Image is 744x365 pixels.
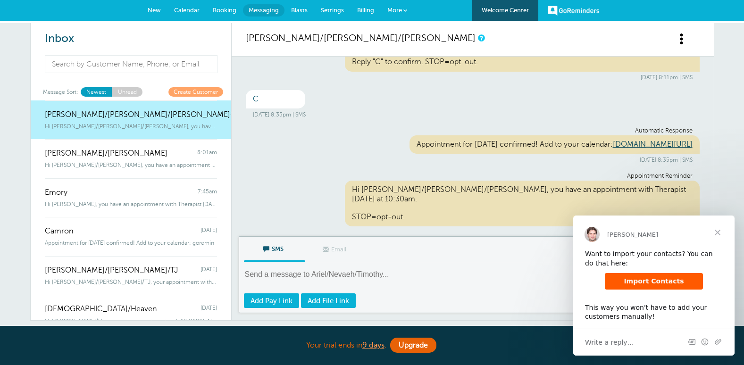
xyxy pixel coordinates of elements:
[390,338,436,353] a: Upgrade
[45,162,217,168] span: Hi [PERSON_NAME]/[PERSON_NAME], you have an appointment with Therapist at 8:00am on 9/10.
[357,7,374,14] span: Billing
[45,201,217,207] span: Hi [PERSON_NAME], you have an appointment with Therapist [DATE] at 9:45am. Reply "
[230,110,251,119] span: 8:30am
[613,140,693,149] a: [DOMAIN_NAME][URL]
[244,293,299,308] a: Add Pay Link
[45,266,178,275] span: [PERSON_NAME]/[PERSON_NAME]/TJ
[148,7,161,14] span: New
[253,157,693,163] div: [DATE] 8:35pm | SMS
[253,229,693,235] div: 8:30am | SMS
[362,341,385,349] a: 9 days
[478,35,484,41] a: This is a history of all communications between GoReminders and your customer.
[45,318,217,324] span: Hi [PERSON_NAME]/Heaven, your appointment with [PERSON_NAME] @ Necco has been scheduled for
[45,149,167,158] span: [PERSON_NAME]/[PERSON_NAME]
[345,181,700,226] div: Hi [PERSON_NAME]/[PERSON_NAME]/[PERSON_NAME], you have an appointment with Therapist [DATE] at 10...
[312,237,359,260] span: Email
[31,295,231,334] a: [DEMOGRAPHIC_DATA]/Heaven [DATE] Hi [PERSON_NAME]/Heaven, your appointment with [PERSON_NAME] @ N...
[45,55,218,73] input: Search by Customer Name, Phone, or Email
[308,297,349,305] span: Add File Link
[201,305,217,314] span: [DATE]
[410,135,700,154] div: Appointment for [DATE] confirmed! Add to your calendar:
[253,127,693,134] div: Automatic Response
[305,237,367,262] label: This customer does not have an email address.
[197,149,217,158] span: 8:01am
[253,173,693,180] div: Appointment Reminder
[201,266,217,275] span: [DATE]
[246,90,305,108] div: C
[246,33,476,43] a: [PERSON_NAME]/[PERSON_NAME]/[PERSON_NAME]
[251,237,298,259] span: SMS
[45,110,230,119] span: [PERSON_NAME]/[PERSON_NAME]/[PERSON_NAME]
[321,7,344,14] span: Settings
[31,139,231,178] a: [PERSON_NAME]/[PERSON_NAME] 8:01am Hi [PERSON_NAME]/[PERSON_NAME], you have an appointment with T...
[45,279,217,285] span: Hi [PERSON_NAME]/[PERSON_NAME]/TJ, your appointment with [PERSON_NAME] @ Necco has been scheduled
[201,227,217,236] span: [DATE]
[253,111,693,118] div: [DATE] 8:35pm | SMS
[45,240,214,246] span: Appointment for [DATE] confirmed! Add to your calendar: goremin
[301,293,356,308] a: Add File Link
[174,7,200,14] span: Calendar
[31,100,231,140] a: [PERSON_NAME]/[PERSON_NAME]/[PERSON_NAME] 8:30am Hi [PERSON_NAME]/[PERSON_NAME]/[PERSON_NAME], yo...
[112,87,142,96] a: Unread
[31,217,231,256] a: Camron [DATE] Appointment for [DATE] confirmed! Add to your calendar: goremin
[213,7,236,14] span: Booking
[136,335,608,356] div: Your trial ends in .
[31,256,231,295] a: [PERSON_NAME]/[PERSON_NAME]/TJ [DATE] Hi [PERSON_NAME]/[PERSON_NAME]/TJ, your appointment with [P...
[45,188,67,197] span: Emory
[253,74,693,81] div: [DATE] 8:11pm | SMS
[243,4,284,17] a: Messaging
[198,188,217,197] span: 7:45am
[291,7,308,14] span: Blasts
[45,227,73,236] span: Camron
[45,32,217,46] h2: Inbox
[387,7,402,14] span: More
[249,7,279,14] span: Messaging
[251,297,293,305] span: Add Pay Link
[81,87,112,96] a: Newest
[43,87,78,96] span: Message Sort:
[573,216,735,356] iframe: Intercom live chat message
[168,87,223,96] a: Create Customer
[45,305,157,314] span: [DEMOGRAPHIC_DATA]/Heaven
[31,178,231,217] a: Emory 7:45am Hi [PERSON_NAME], you have an appointment with Therapist [DATE] at 9:45am. Reply "
[45,123,217,130] span: Hi [PERSON_NAME]/[PERSON_NAME]/[PERSON_NAME], you have an appointment with Therapist [DATE] at 10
